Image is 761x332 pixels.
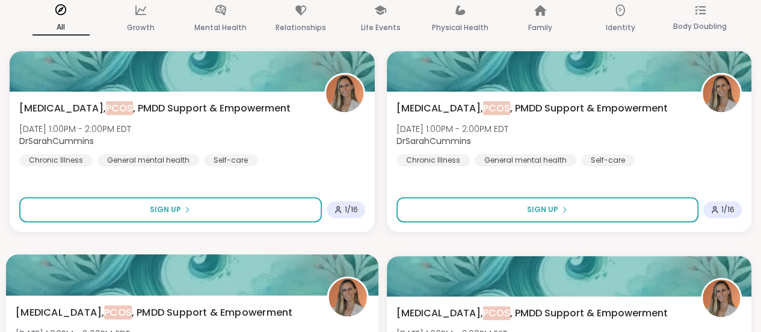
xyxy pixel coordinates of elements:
button: Sign Up [396,197,699,222]
p: Family [528,20,552,35]
span: [DATE] 1:00PM - 2:00PM EDT [19,123,131,135]
div: Self-care [204,154,257,166]
span: Sign Up [150,204,181,215]
button: Sign Up [19,197,322,222]
span: [MEDICAL_DATA], , PMDD Support & Empowerment [16,305,292,320]
span: 1 / 16 [345,205,358,215]
div: Chronic Illness [19,154,93,166]
p: Relationships [276,20,326,35]
span: Sign Up [527,204,558,215]
p: Mental Health [194,20,247,35]
b: DrSarahCummins [396,135,471,147]
p: Growth [127,20,155,35]
div: Chronic Illness [396,154,470,166]
span: [MEDICAL_DATA], , PMDD Support & Empowerment [19,101,291,116]
p: Physical Health [432,20,488,35]
div: Self-care [581,154,635,166]
p: Identity [605,20,635,35]
img: DrSarahCummins [703,280,740,317]
span: 1 / 16 [721,205,735,215]
div: General mental health [475,154,576,166]
img: DrSarahCummins [328,278,366,316]
span: PCOS [483,101,510,115]
span: [MEDICAL_DATA], , PMDD Support & Empowerment [396,101,668,116]
span: [DATE] 1:00PM - 2:00PM EDT [396,123,508,135]
span: [MEDICAL_DATA], , PMDD Support & Empowerment [396,306,668,321]
span: PCOS [483,306,510,320]
p: Life Events [360,20,400,35]
b: DrSarahCummins [19,135,94,147]
p: All [32,20,90,36]
div: General mental health [97,154,199,166]
span: PCOS [106,101,133,115]
img: DrSarahCummins [326,75,363,112]
img: DrSarahCummins [703,75,740,112]
p: Body Doubling [673,19,727,34]
span: PCOS [104,305,132,319]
